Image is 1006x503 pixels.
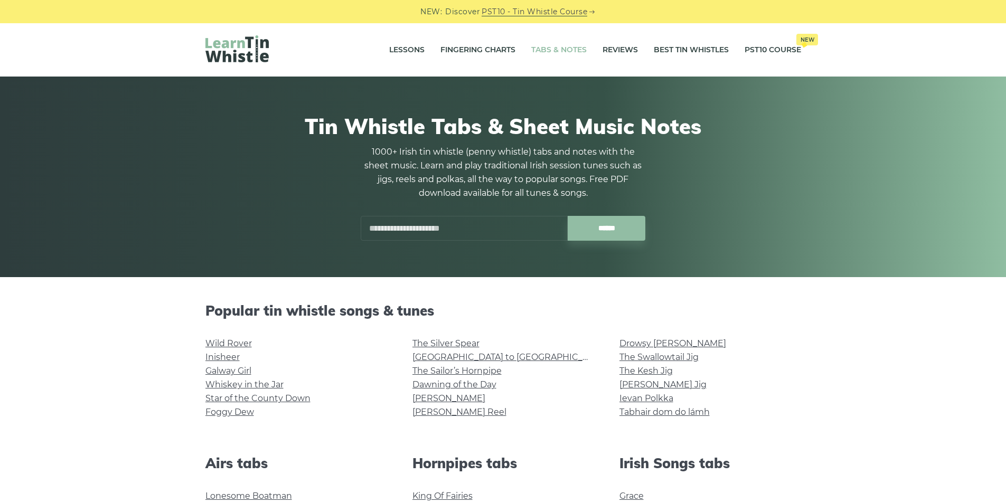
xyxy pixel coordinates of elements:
h2: Hornpipes tabs [412,455,594,471]
a: The Sailor’s Hornpipe [412,366,502,376]
a: Dawning of the Day [412,379,496,390]
a: Grace [619,491,644,501]
a: [PERSON_NAME] Reel [412,407,506,417]
a: King Of Fairies [412,491,473,501]
a: Star of the County Down [205,393,311,403]
a: Inisheer [205,352,240,362]
a: Lonesome Boatman [205,491,292,501]
a: Foggy Dew [205,407,254,417]
a: Best Tin Whistles [654,37,729,63]
p: 1000+ Irish tin whistle (penny whistle) tabs and notes with the sheet music. Learn and play tradi... [361,145,646,200]
h2: Popular tin whistle songs & tunes [205,302,801,319]
a: Reviews [603,37,638,63]
a: Tabhair dom do lámh [619,407,710,417]
a: The Kesh Jig [619,366,673,376]
img: LearnTinWhistle.com [205,35,269,62]
a: Fingering Charts [440,37,515,63]
a: [PERSON_NAME] [412,393,485,403]
a: [PERSON_NAME] Jig [619,379,707,390]
a: [GEOGRAPHIC_DATA] to [GEOGRAPHIC_DATA] [412,352,607,362]
a: The Swallowtail Jig [619,352,699,362]
a: Whiskey in the Jar [205,379,284,390]
a: Ievan Polkka [619,393,673,403]
a: Drowsy [PERSON_NAME] [619,338,726,348]
a: Wild Rover [205,338,252,348]
h2: Airs tabs [205,455,387,471]
span: New [796,34,818,45]
h2: Irish Songs tabs [619,455,801,471]
a: The Silver Spear [412,338,480,348]
a: PST10 CourseNew [745,37,801,63]
a: Galway Girl [205,366,251,376]
h1: Tin Whistle Tabs & Sheet Music Notes [205,113,801,139]
a: Lessons [389,37,425,63]
a: Tabs & Notes [531,37,587,63]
